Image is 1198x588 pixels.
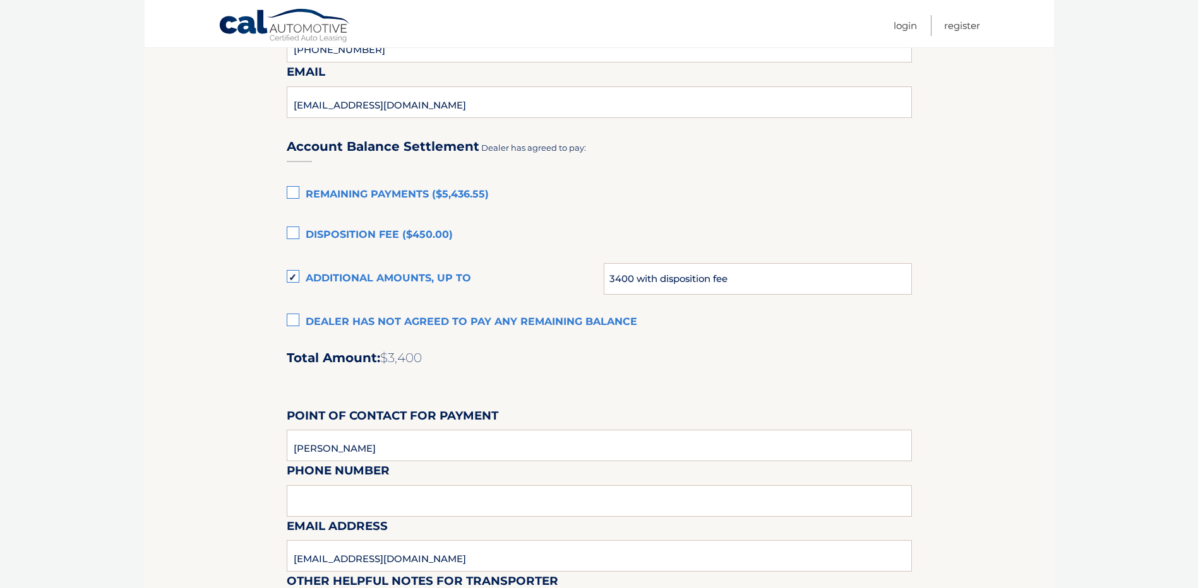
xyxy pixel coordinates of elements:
input: Maximum Amount [604,263,911,295]
a: Cal Automotive [219,8,351,45]
span: Dealer has agreed to pay: [481,143,586,153]
label: Disposition Fee ($450.00) [287,223,912,248]
label: Email Address [287,517,388,540]
h3: Account Balance Settlement [287,139,479,155]
label: Point of Contact for Payment [287,406,498,430]
a: Register [944,15,980,36]
label: Dealer has not agreed to pay any remaining balance [287,310,912,335]
h2: Total Amount: [287,350,912,366]
label: Additional amounts, up to [287,266,604,291]
span: $3,400 [380,350,422,365]
label: Remaining Payments ($5,436.55) [287,182,912,208]
a: Login [894,15,917,36]
label: Email [287,62,325,86]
